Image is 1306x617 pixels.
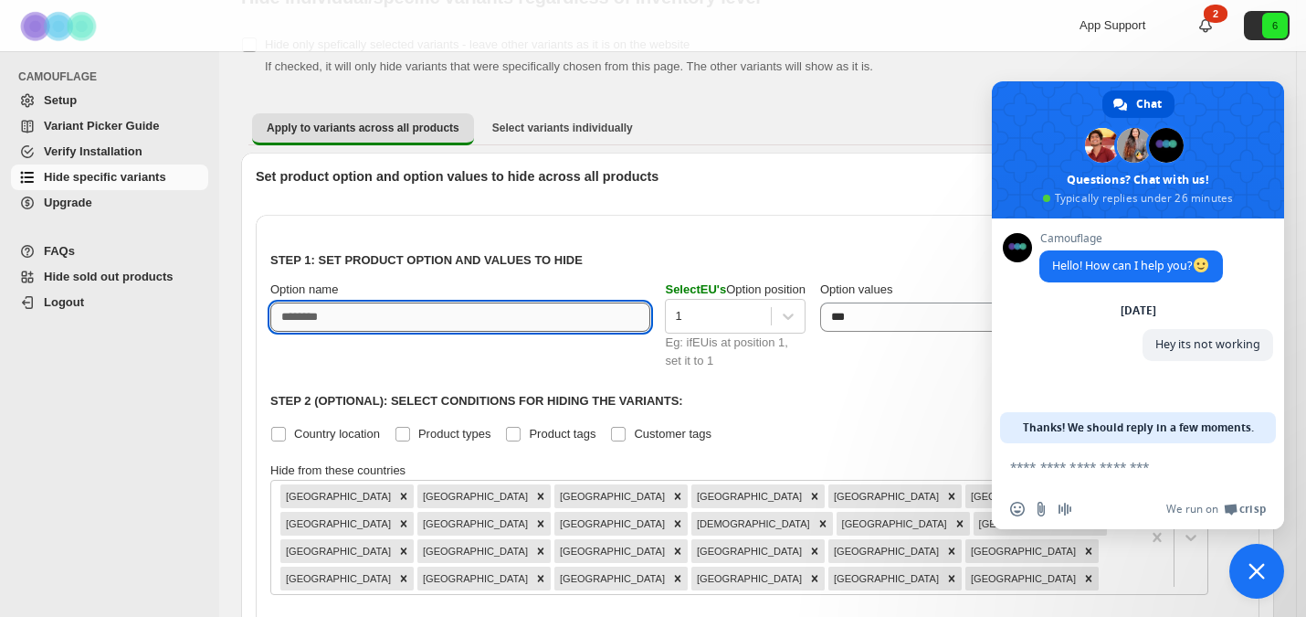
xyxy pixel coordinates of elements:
div: Remove Cyprus [805,484,825,508]
div: [GEOGRAPHIC_DATA] [828,484,942,508]
div: [GEOGRAPHIC_DATA] [554,484,668,508]
span: Customer tags [634,427,711,441]
div: [GEOGRAPHIC_DATA] [280,484,394,508]
span: Thanks! We should reply in a few moments. [1023,412,1254,443]
span: Product types [418,427,491,441]
div: [GEOGRAPHIC_DATA] [554,512,668,536]
div: Remove Germany [531,512,551,536]
div: Remove Estonia [942,484,962,508]
img: Camouflage [15,1,106,51]
button: Apply to variants across all products [252,113,474,145]
span: App Support [1080,18,1145,32]
a: Variant Picker Guide [11,113,208,139]
div: [GEOGRAPHIC_DATA] [965,484,1079,508]
div: [GEOGRAPHIC_DATA] [554,567,668,590]
div: Remove Slovenia [942,567,962,590]
span: Product tags [529,427,595,441]
span: Audio message [1058,502,1072,516]
span: Send a file [1034,502,1048,516]
span: Variant Picker Guide [44,119,159,133]
a: Verify Installation [11,139,208,165]
textarea: Compose your message... [1010,459,1226,475]
span: Hide from these countries [270,463,405,477]
div: [GEOGRAPHIC_DATA] [691,539,805,563]
div: Remove Montenegro [1079,539,1099,563]
span: Country location [294,427,380,441]
div: Remove Greece [668,512,688,536]
div: [GEOGRAPHIC_DATA] [828,539,942,563]
span: FAQs [44,244,75,258]
div: Remove Netherlands [394,567,414,590]
span: Select EU 's [665,282,726,296]
span: Crisp [1239,502,1266,516]
a: We run onCrisp [1166,502,1266,516]
div: [GEOGRAPHIC_DATA] [417,539,531,563]
div: 2 [1204,5,1227,23]
span: Hey its not working [1155,336,1260,352]
a: FAQs [11,239,208,264]
div: [GEOGRAPHIC_DATA] [828,567,942,590]
span: Verify Installation [44,144,142,158]
span: If checked, it will only hide variants that were specifically chosen from this page. The other va... [265,59,873,73]
div: Remove Slovakia [805,567,825,590]
div: [GEOGRAPHIC_DATA] [974,512,1087,536]
div: Remove Monaco [942,539,962,563]
div: Eg: if EU is at position 1, set it to 1 [665,334,805,370]
div: [GEOGRAPHIC_DATA] [691,567,805,590]
div: Remove Ireland [950,512,970,536]
div: Remove Luxembourg [668,539,688,563]
span: Option position [665,282,805,296]
span: Avatar with initials 6 [1262,13,1288,38]
span: We run on [1166,502,1218,516]
span: Insert an emoji [1010,502,1025,516]
button: Select variants individually [478,113,648,143]
div: [GEOGRAPHIC_DATA] [554,539,668,563]
div: Remove Austria [531,484,551,508]
span: Hide specific variants [44,170,166,184]
span: Option values [820,282,893,296]
div: [GEOGRAPHIC_DATA] [417,567,531,590]
a: Hide sold out products [11,264,208,290]
a: Setup [11,88,208,113]
span: Select variants individually [492,121,633,135]
div: [GEOGRAPHIC_DATA] [280,512,394,536]
div: Close chat [1229,544,1284,599]
div: Remove Latvia [394,539,414,563]
a: Hide specific variants [11,165,208,190]
a: Logout [11,290,208,315]
span: CAMOUFLAGE [18,69,210,84]
a: 2 [1196,16,1215,35]
text: 6 [1272,20,1278,31]
div: [GEOGRAPHIC_DATA] [965,539,1079,563]
div: Remove Spain [1079,567,1099,590]
div: [GEOGRAPHIC_DATA] [691,484,805,508]
button: Avatar with initials 6 [1244,11,1290,40]
div: Remove Portugal [531,567,551,590]
span: Hello! How can I help you? [1052,258,1210,273]
span: Setup [44,93,77,107]
div: Remove San Marino [668,567,688,590]
div: Remove Andorra [394,484,414,508]
span: Option name [270,282,338,296]
div: [DEMOGRAPHIC_DATA] [691,512,813,536]
span: Apply to variants across all products [267,121,459,135]
p: Set product option and option values to hide across all products [256,167,1259,186]
div: Remove Lithuania [531,539,551,563]
div: [GEOGRAPHIC_DATA] [280,539,394,563]
span: Logout [44,295,84,309]
span: Camouflage [1039,232,1223,245]
div: [GEOGRAPHIC_DATA] [417,512,531,536]
a: Upgrade [11,190,208,216]
span: Chat [1136,90,1162,118]
p: Step 1: Set product option and values to hide [270,251,1245,270]
span: Hide sold out products [44,270,174,283]
div: [GEOGRAPHIC_DATA] [965,567,1079,590]
div: [GEOGRAPHIC_DATA] [837,512,950,536]
div: Remove France [394,512,414,536]
div: Remove Holy See [813,512,833,536]
p: Step 2 (Optional): Select conditions for hiding the variants: [270,392,1245,410]
div: [DATE] [1121,305,1156,316]
div: [GEOGRAPHIC_DATA] [280,567,394,590]
div: Chat [1102,90,1174,118]
div: [GEOGRAPHIC_DATA] [417,484,531,508]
